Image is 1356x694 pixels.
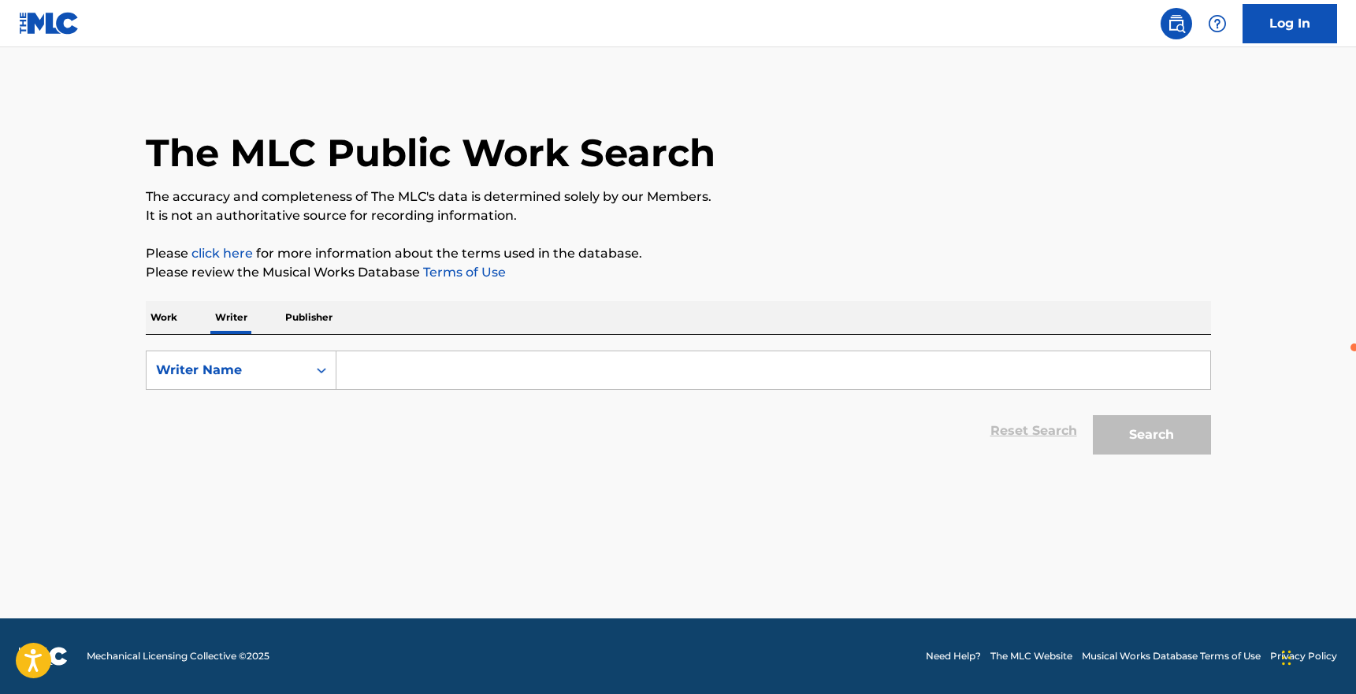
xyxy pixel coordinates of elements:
div: Drag [1282,634,1291,681]
a: Musical Works Database Terms of Use [1082,649,1261,663]
form: Search Form [146,351,1211,462]
h1: The MLC Public Work Search [146,129,715,176]
img: help [1208,14,1227,33]
a: Terms of Use [420,265,506,280]
a: Log In [1243,4,1337,43]
a: The MLC Website [990,649,1072,663]
p: Writer [210,301,252,334]
span: Mechanical Licensing Collective © 2025 [87,649,269,663]
p: The accuracy and completeness of The MLC's data is determined solely by our Members. [146,187,1211,206]
img: logo [19,647,68,666]
iframe: Chat Widget [1277,618,1356,694]
a: Privacy Policy [1270,649,1337,663]
p: It is not an authoritative source for recording information. [146,206,1211,225]
a: click here [191,246,253,261]
p: Work [146,301,182,334]
a: Public Search [1161,8,1192,39]
p: Please review the Musical Works Database [146,263,1211,282]
p: Please for more information about the terms used in the database. [146,244,1211,263]
img: MLC Logo [19,12,80,35]
img: search [1167,14,1186,33]
a: Need Help? [926,649,981,663]
div: Writer Name [156,361,298,380]
p: Publisher [280,301,337,334]
div: Help [1202,8,1233,39]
